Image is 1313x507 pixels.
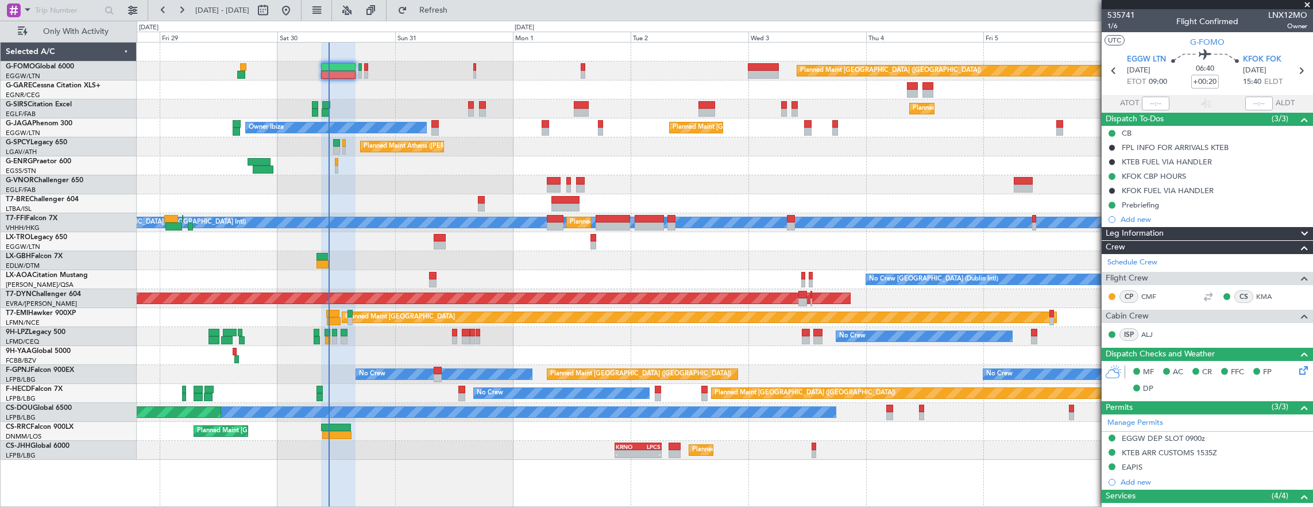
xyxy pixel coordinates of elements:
[6,394,36,403] a: LFPB/LBG
[1122,462,1142,472] div: EAPIS
[35,2,101,19] input: Trip Number
[1106,401,1133,414] span: Permits
[1143,367,1154,378] span: MF
[1121,214,1307,224] div: Add new
[6,139,30,146] span: G-SPCY
[6,432,41,441] a: DNMM/LOS
[6,139,67,146] a: G-SPCYLegacy 650
[477,385,503,402] div: No Crew
[986,366,1013,383] div: No Crew
[1272,490,1288,502] span: (4/4)
[6,253,31,260] span: LX-GBH
[715,385,895,402] div: Planned Maint [GEOGRAPHIC_DATA] ([GEOGRAPHIC_DATA])
[869,271,998,288] div: No Crew [GEOGRAPHIC_DATA] (Dublin Intl)
[6,120,72,127] a: G-JAGAPhenom 300
[6,329,65,336] a: 9H-LPZLegacy 500
[6,318,40,327] a: LFMN/NCE
[6,215,26,222] span: T7-FFI
[1234,290,1253,303] div: CS
[800,62,981,79] div: Planned Maint [GEOGRAPHIC_DATA] ([GEOGRAPHIC_DATA])
[6,356,36,365] a: FCBB/BZV
[6,375,36,384] a: LFPB/LBG
[392,1,461,20] button: Refresh
[6,348,32,355] span: 9H-YAA
[638,443,661,450] div: LPCS
[6,91,40,99] a: EGNR/CEG
[1272,113,1288,125] span: (3/3)
[395,32,513,42] div: Sun 31
[6,224,40,232] a: VHHH/HKG
[410,6,458,14] span: Refresh
[6,101,28,108] span: G-SIRS
[359,366,385,383] div: No Crew
[6,196,29,203] span: T7-BRE
[6,196,79,203] a: T7-BREChallenger 604
[6,424,30,431] span: CS-RRC
[1127,54,1166,66] span: EGGW LTN
[616,443,638,450] div: KRNO
[748,32,866,42] div: Wed 3
[6,299,77,308] a: EVRA/[PERSON_NAME]
[692,441,873,459] div: Planned Maint [GEOGRAPHIC_DATA] ([GEOGRAPHIC_DATA])
[6,310,76,317] a: T7-EMIHawker 900XP
[6,158,33,165] span: G-ENRG
[6,367,30,374] span: F-GPNJ
[1149,76,1167,88] span: 09:00
[6,291,32,298] span: T7-DYN
[1272,401,1288,413] span: (3/3)
[364,138,496,155] div: Planned Maint Athens ([PERSON_NAME] Intl)
[1127,76,1146,88] span: ETOT
[1122,143,1229,152] div: FPL INFO FOR ARRIVALS KTEB
[6,82,101,89] a: G-GARECessna Citation XLS+
[6,337,39,346] a: LFMD/CEQ
[277,32,395,42] div: Sat 30
[1107,21,1135,31] span: 1/6
[1106,241,1125,254] span: Crew
[1202,367,1212,378] span: CR
[195,5,249,16] span: [DATE] - [DATE]
[1276,98,1295,109] span: ALDT
[6,63,35,70] span: G-FOMO
[6,234,30,241] span: LX-TRO
[6,272,88,279] a: LX-AOACitation Mustang
[6,148,37,156] a: LGAV/ATH
[1190,36,1225,48] span: G-FOMO
[6,405,72,412] a: CS-DOUGlobal 6500
[6,158,71,165] a: G-ENRGPraetor 600
[6,386,31,393] span: F-HECD
[6,443,30,450] span: CS-JHH
[1243,76,1261,88] span: 15:40
[866,32,984,42] div: Thu 4
[6,177,34,184] span: G-VNOR
[1243,54,1281,66] span: KFOK FOK
[1119,328,1138,341] div: ISP
[6,262,40,270] a: EDLW/DTM
[1121,477,1307,487] div: Add new
[1122,433,1205,443] div: EGGW DEP SLOT 0900z
[6,413,36,422] a: LFPB/LBG
[550,366,731,383] div: Planned Maint [GEOGRAPHIC_DATA] ([GEOGRAPHIC_DATA])
[1106,310,1149,323] span: Cabin Crew
[6,167,36,175] a: EGSS/STN
[1122,128,1132,138] div: CB
[1120,98,1139,109] span: ATOT
[513,32,631,42] div: Mon 1
[1173,367,1183,378] span: AC
[6,205,32,213] a: LTBA/ISL
[249,119,284,136] div: Owner Ibiza
[1106,113,1164,126] span: Dispatch To-Dos
[345,309,455,326] div: Planned Maint [GEOGRAPHIC_DATA]
[139,23,159,33] div: [DATE]
[6,234,67,241] a: LX-TROLegacy 650
[1107,257,1157,268] a: Schedule Crew
[6,186,36,194] a: EGLF/FAB
[6,215,57,222] a: T7-FFIFalcon 7X
[673,119,854,136] div: Planned Maint [GEOGRAPHIC_DATA] ([GEOGRAPHIC_DATA])
[13,22,125,41] button: Only With Activity
[1196,63,1214,75] span: 06:40
[6,348,71,355] a: 9H-YAAGlobal 5000
[1143,383,1153,395] span: DP
[1127,65,1150,76] span: [DATE]
[1106,348,1215,361] span: Dispatch Checks and Weather
[913,100,1094,117] div: Planned Maint [GEOGRAPHIC_DATA] ([GEOGRAPHIC_DATA])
